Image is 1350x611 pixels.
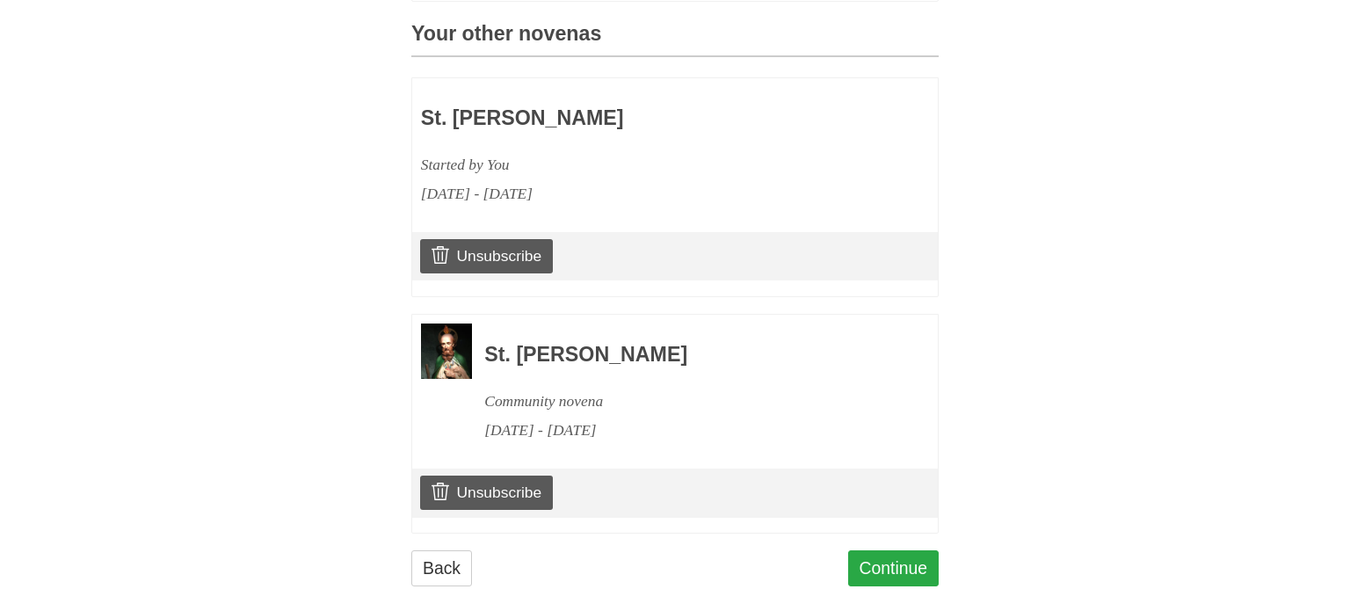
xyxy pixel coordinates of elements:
[411,23,939,57] h3: Your other novenas
[421,179,827,208] div: [DATE] - [DATE]
[420,239,553,273] a: Unsubscribe
[421,150,827,179] div: Started by You
[420,476,553,509] a: Unsubscribe
[484,344,890,367] h3: St. [PERSON_NAME]
[848,550,940,586] a: Continue
[421,107,827,130] h3: St. [PERSON_NAME]
[411,550,472,586] a: Back
[421,324,472,379] img: Novena image
[484,387,890,416] div: Community novena
[484,416,890,445] div: [DATE] - [DATE]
